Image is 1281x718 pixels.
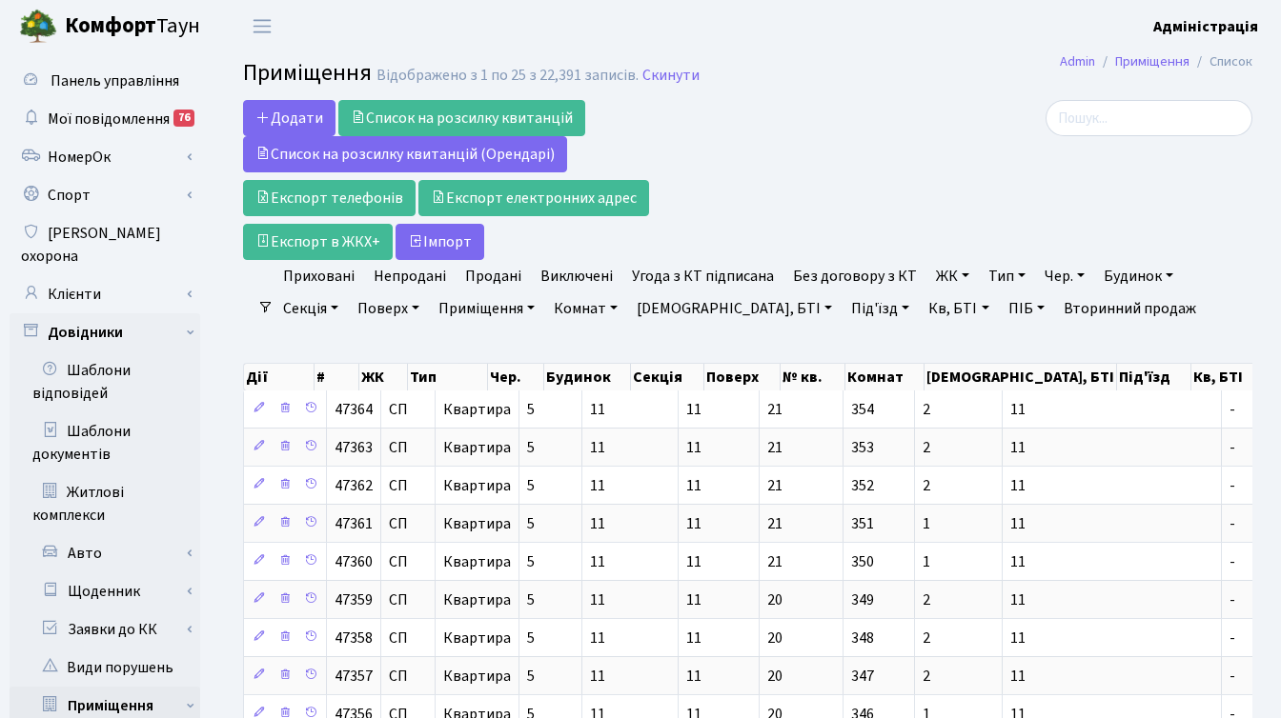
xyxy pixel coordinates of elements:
span: 11 [686,666,701,687]
a: Щоденник [22,572,200,610]
span: 21 [767,475,783,496]
span: 11 [1010,513,1026,534]
a: Admin [1060,51,1095,71]
span: 11 [686,589,701,610]
a: Тип [981,260,1033,292]
span: - [1230,551,1235,572]
span: 47357 [335,666,373,687]
span: - [1230,513,1235,534]
span: 11 [1010,437,1026,458]
th: [DEMOGRAPHIC_DATA], БТІ [925,364,1117,390]
nav: breadcrumb [1031,42,1281,82]
span: Панель управління [51,70,179,91]
a: Спорт [10,176,200,214]
span: СП [389,440,427,455]
a: Непродані [366,260,454,292]
span: 5 [527,628,535,648]
span: Квартира [443,554,511,569]
span: - [1230,666,1235,687]
span: 2 [923,666,930,687]
button: Переключити навігацію [238,10,286,42]
span: 11 [590,551,605,572]
a: Поверх [350,292,427,325]
span: 21 [767,551,783,572]
a: Без договору з КТ [785,260,925,292]
a: Приміщення [1115,51,1189,71]
span: СП [389,554,427,569]
span: 2 [923,399,930,420]
span: 351 [851,513,874,534]
span: СП [389,630,427,646]
span: 11 [686,513,701,534]
a: Приховані [275,260,362,292]
span: - [1230,628,1235,648]
th: Комнат [845,364,924,390]
span: СП [389,516,427,531]
a: НомерОк [10,138,200,176]
span: 2 [923,437,930,458]
th: Секція [631,364,704,390]
th: № кв. [781,364,845,390]
span: 11 [1010,589,1026,610]
a: Кв, БТІ [921,292,996,325]
span: 11 [590,437,605,458]
a: Угода з КТ підписана [624,260,782,292]
span: - [1230,475,1235,496]
span: 11 [590,475,605,496]
span: - [1230,399,1235,420]
span: 1 [923,551,930,572]
span: 11 [590,666,605,687]
span: 11 [590,513,605,534]
a: Клієнти [10,275,200,313]
span: 5 [527,589,535,610]
th: # [315,364,359,390]
a: [DEMOGRAPHIC_DATA], БТІ [629,292,840,325]
span: 5 [527,513,535,534]
span: 47360 [335,551,373,572]
span: 47363 [335,437,373,458]
span: СП [389,478,427,493]
a: Виключені [533,260,620,292]
input: Пошук... [1046,100,1252,136]
span: СП [389,592,427,608]
a: Адміністрація [1153,15,1258,38]
span: Додати [255,108,323,129]
span: 11 [1010,628,1026,648]
a: Список на розсилку квитанцій [338,100,585,136]
a: Житлові комплекси [10,473,200,534]
span: 21 [767,437,783,458]
span: 11 [1010,551,1026,572]
th: Поверх [704,364,781,390]
a: Комнат [546,292,625,325]
span: 47358 [335,628,373,648]
a: Панель управління [10,62,200,100]
a: Мої повідомлення76 [10,100,200,138]
span: 11 [590,628,605,648]
li: Список [1189,51,1252,72]
img: logo.png [19,8,57,46]
th: Будинок [544,364,631,390]
span: Таун [65,10,200,43]
span: 11 [686,475,701,496]
span: 350 [851,551,874,572]
a: Вторинний продаж [1056,292,1204,325]
span: 5 [527,399,535,420]
a: Список на розсилку квитанцій (Орендарі) [243,136,567,172]
span: Квартира [443,402,511,417]
a: Будинок [1096,260,1181,292]
a: Довідники [10,313,200,351]
span: Мої повідомлення [48,109,170,130]
span: 1 [923,513,930,534]
button: Iмпорт [396,224,484,260]
th: ЖК [359,364,408,390]
span: 11 [686,437,701,458]
a: Шаблони документів [10,412,200,473]
a: Секція [275,292,346,325]
span: 5 [527,551,535,572]
a: Чер. [1037,260,1092,292]
span: 11 [590,589,605,610]
a: Експорт електронних адрес [418,180,649,216]
span: 11 [1010,666,1026,687]
span: 5 [527,666,535,687]
b: Адміністрація [1153,16,1258,37]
